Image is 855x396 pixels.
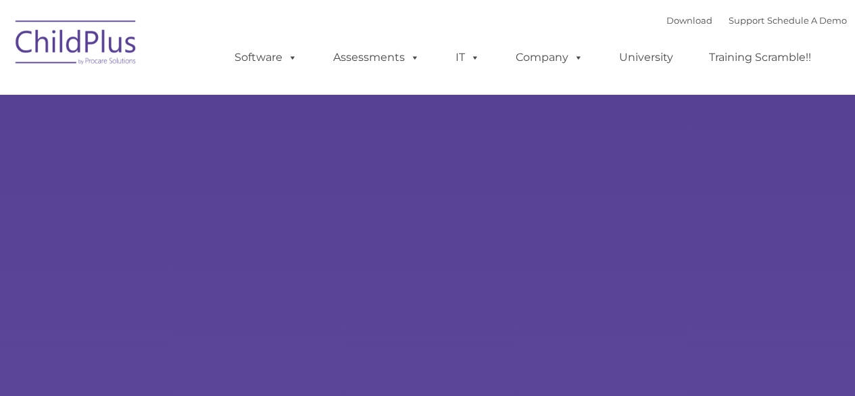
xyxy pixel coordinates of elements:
a: Assessments [320,44,433,71]
a: Support [729,15,764,26]
a: IT [442,44,493,71]
font: | [666,15,847,26]
a: Download [666,15,712,26]
a: University [606,44,687,71]
a: Schedule A Demo [767,15,847,26]
img: ChildPlus by Procare Solutions [9,11,144,79]
a: Software [221,44,311,71]
a: Company [502,44,597,71]
a: Training Scramble!! [695,44,825,71]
